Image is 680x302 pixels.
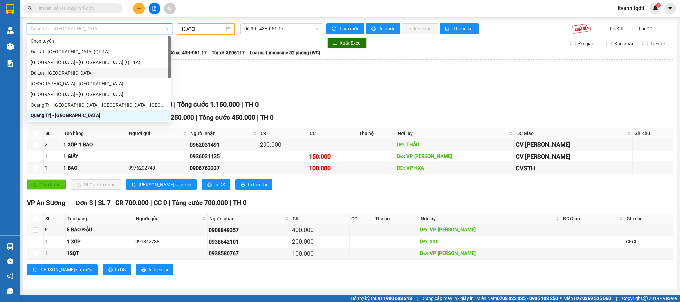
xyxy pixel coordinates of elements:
[190,152,257,161] div: 0936031135
[45,238,64,246] div: 1
[420,250,560,258] div: DĐ: VP [PERSON_NAME]
[357,128,396,139] th: Thu hộ
[135,238,206,246] div: 0913427381
[327,38,367,48] button: downloadXuất Excel
[440,23,479,34] button: bar-chartThống kê
[616,295,617,302] span: |
[607,25,625,32] span: Lọc CR
[421,215,554,222] span: Nơi lấy
[417,295,418,302] span: |
[45,250,64,258] div: 1
[27,100,171,110] div: Quảng Trị - Huế - Đà Nẵng - Vũng Tàu
[7,258,13,264] span: question-circle
[177,100,240,108] span: Tổng cước 1.150.000
[652,5,658,11] img: icon-new-feature
[636,25,653,32] span: Lọc CC
[71,179,121,190] button: downloadNhập kho nhận
[257,114,259,121] span: |
[667,5,673,11] span: caret-down
[28,6,32,11] span: search
[31,38,167,45] div: Chọn tuyến
[445,26,451,32] span: bar-chart
[31,91,167,98] div: [GEOGRAPHIC_DATA] - [GEOGRAPHIC_DATA]
[27,57,171,68] div: Sài Gòn - Đà Lạt (QL 1A)
[248,181,267,188] span: In biên lai
[169,199,170,207] span: |
[66,213,134,224] th: Tên hàng
[398,130,508,137] span: Nơi lấy
[27,110,171,121] div: Quảng Trị - Sài Gòn
[7,60,14,67] img: solution-icon
[476,295,558,302] span: Miền Nam
[196,114,197,121] span: |
[7,243,14,250] img: warehouse-icon
[112,199,114,207] span: |
[137,6,141,11] span: plus
[402,23,438,34] button: In đơn chọn
[576,40,597,47] span: Đã giao
[128,164,188,172] div: 0976202748
[44,128,62,139] th: SL
[612,4,649,12] span: ltvanh.tqdtl
[169,49,207,56] span: Số xe: 43H-061.17
[582,296,611,301] strong: 0369 525 060
[44,213,66,224] th: SL
[27,78,171,89] div: Sài Gòn - Đà Lạt
[167,6,172,11] span: aim
[31,80,167,87] div: [GEOGRAPHIC_DATA] - [GEOGRAPHIC_DATA]
[351,295,412,302] span: Hỗ trợ kỹ thuật:
[241,182,245,188] span: printer
[563,295,611,302] span: Miền Bắc
[45,164,61,172] div: 1
[27,36,171,46] div: Chọn tuyến
[108,267,113,273] span: printer
[115,199,149,207] span: CR 700.000
[516,164,631,173] div: CVSTH
[309,164,356,173] div: 100.000
[207,182,212,188] span: printer
[209,226,290,234] div: 0908849357
[31,59,167,66] div: [GEOGRAPHIC_DATA] - [GEOGRAPHIC_DATA] (QL 1A)
[209,238,290,246] div: 0938642101
[516,130,626,137] span: ĐC Giao
[453,25,473,32] span: Thống kê
[7,27,14,34] img: warehouse-icon
[612,40,637,47] span: Kho nhận
[250,49,320,56] span: Loại xe: Limousine 32 phòng (WC)
[141,267,146,273] span: printer
[397,153,514,161] div: DĐ: VP [PERSON_NAME]
[129,130,182,137] span: Người gửi
[497,296,558,301] strong: 0708 023 035 - 0935 103 250
[139,181,191,188] span: [PERSON_NAME] sắp xếp
[309,152,356,161] div: 150.000
[150,199,152,207] span: |
[164,3,176,14] button: aim
[420,226,560,234] div: DĐ: VP [PERSON_NAME]
[67,238,133,246] div: 1 XỐP
[95,199,96,207] span: |
[31,101,167,109] div: Quảng Trị - [GEOGRAPHIC_DATA] - [GEOGRAPHIC_DATA] - [GEOGRAPHIC_DATA]
[657,3,659,8] span: 1
[214,181,225,188] span: In DS
[75,199,93,207] span: Đơn 3
[126,179,197,190] button: sort-ascending[PERSON_NAME] sắp xếp
[199,114,255,121] span: Tổng cước 450.000
[648,40,668,47] span: Trên xe
[340,25,359,32] span: Làm mới
[39,266,92,273] span: [PERSON_NAME] sắp xếp
[633,128,673,139] th: Ghi chú
[62,128,127,139] th: Tên hàng
[63,164,126,172] div: 1 BAO
[397,141,514,149] div: DĐ: THẢO
[260,114,274,121] span: TH 0
[7,288,13,294] span: message
[190,164,257,172] div: 0906763337
[27,199,65,207] span: VP An Sương
[230,199,231,207] span: |
[292,237,348,246] div: 200.000
[397,164,514,172] div: DĐ: VP HXA
[190,130,252,137] span: Người nhận
[643,296,648,301] span: copyright
[560,297,562,300] span: ⚪️
[212,49,245,56] span: Tài xế: XE06117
